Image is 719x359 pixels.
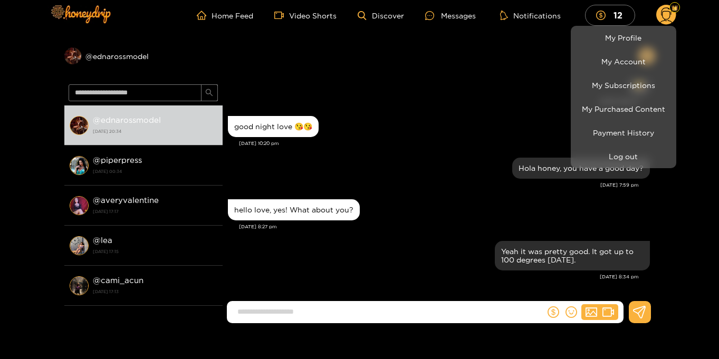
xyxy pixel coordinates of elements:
button: Log out [573,147,674,166]
a: My Subscriptions [573,76,674,94]
a: Payment History [573,123,674,142]
a: My Purchased Content [573,100,674,118]
a: My Account [573,52,674,71]
a: My Profile [573,28,674,47]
